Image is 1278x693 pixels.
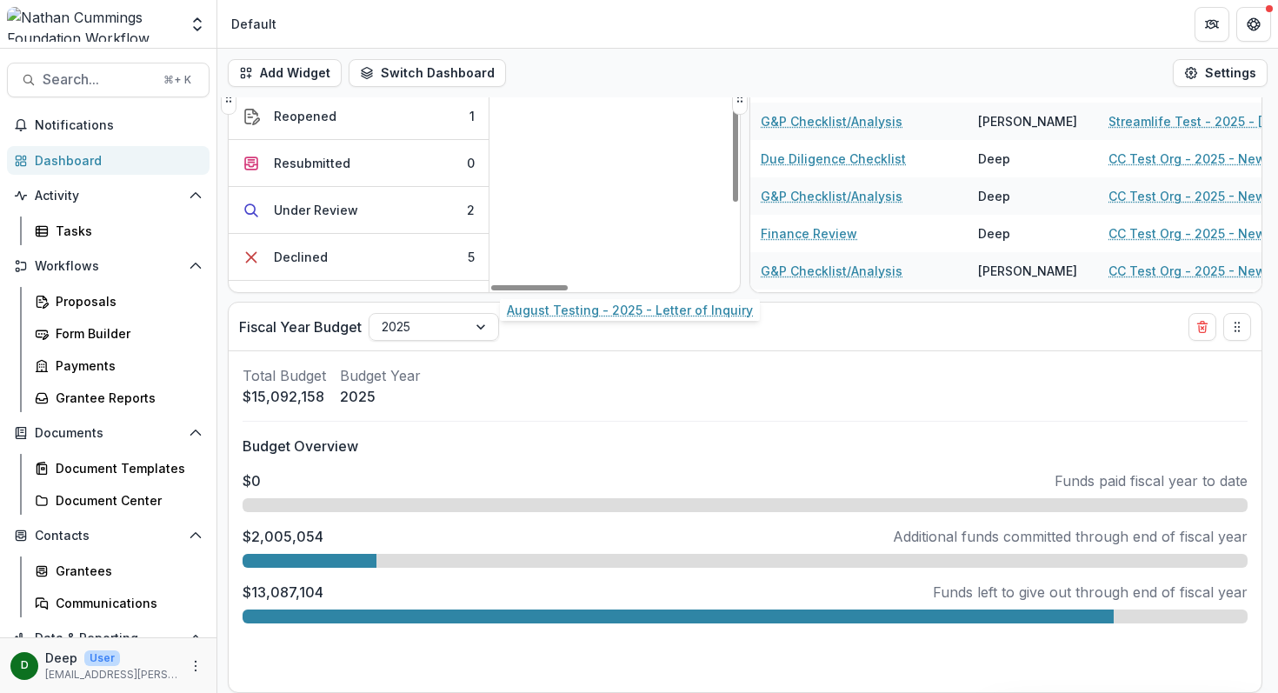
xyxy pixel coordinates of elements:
[35,151,196,170] div: Dashboard
[7,624,210,652] button: Open Data & Reporting
[340,386,421,407] p: 2025
[28,319,210,348] a: Form Builder
[761,112,902,130] a: G&P Checklist/Analysis
[243,365,326,386] p: Total Budget
[21,660,29,671] div: Deep
[229,93,489,140] button: Reopened1
[56,324,196,343] div: Form Builder
[243,582,323,603] p: $13,087,104
[185,656,206,676] button: More
[468,248,475,266] div: 5
[56,389,196,407] div: Grantee Reports
[231,15,276,33] div: Default
[43,71,153,88] span: Search...
[56,562,196,580] div: Grantees
[28,217,210,245] a: Tasks
[56,292,196,310] div: Proposals
[1188,313,1216,341] button: Delete card
[229,140,489,187] button: Resubmitted0
[243,386,326,407] p: $15,092,158
[467,201,475,219] div: 2
[469,107,475,125] div: 1
[56,356,196,375] div: Payments
[229,234,489,281] button: Declined5
[978,262,1077,280] div: [PERSON_NAME]
[28,351,210,380] a: Payments
[160,70,195,90] div: ⌘ + K
[221,80,236,115] button: Drag
[933,582,1248,603] p: Funds left to give out through end of fiscal year
[45,667,178,683] p: [EMAIL_ADDRESS][PERSON_NAME][DOMAIN_NAME]
[1173,59,1268,87] button: Settings
[1195,7,1229,42] button: Partners
[978,150,1010,168] div: Deep
[1236,7,1271,42] button: Get Help
[274,154,350,172] div: Resubmitted
[7,63,210,97] button: Search...
[349,59,506,87] button: Switch Dashboard
[35,259,182,274] span: Workflows
[7,182,210,210] button: Open Activity
[340,365,421,386] p: Budget Year
[56,491,196,510] div: Document Center
[761,262,902,280] a: G&P Checklist/Analysis
[243,436,1248,456] p: Budget Overview
[28,486,210,515] a: Document Center
[35,118,203,133] span: Notifications
[185,7,210,42] button: Open entity switcher
[1223,313,1251,341] button: Drag
[761,150,906,168] a: Due Diligence Checklist
[274,107,336,125] div: Reopened
[7,252,210,280] button: Open Workflows
[228,59,342,87] button: Add Widget
[35,189,182,203] span: Activity
[45,649,77,667] p: Deep
[732,80,748,115] button: Drag
[35,529,182,543] span: Contacts
[56,459,196,477] div: Document Templates
[893,526,1248,547] p: Additional funds committed through end of fiscal year
[239,317,362,337] p: Fiscal Year Budget
[56,222,196,240] div: Tasks
[28,589,210,617] a: Communications
[28,454,210,483] a: Document Templates
[35,631,182,646] span: Data & Reporting
[978,224,1010,243] div: Deep
[274,248,328,266] div: Declined
[28,287,210,316] a: Proposals
[28,556,210,585] a: Grantees
[978,187,1010,205] div: Deep
[28,383,210,412] a: Grantee Reports
[761,224,857,243] a: Finance Review
[224,11,283,37] nav: breadcrumb
[761,187,902,205] a: G&P Checklist/Analysis
[467,154,475,172] div: 0
[243,470,261,491] p: $0
[229,187,489,234] button: Under Review2
[7,419,210,447] button: Open Documents
[35,426,182,441] span: Documents
[274,201,358,219] div: Under Review
[7,111,210,139] button: Notifications
[84,650,120,666] p: User
[978,112,1077,130] div: [PERSON_NAME]
[1055,470,1248,491] p: Funds paid fiscal year to date
[7,7,178,42] img: Nathan Cummings Foundation Workflow Sandbox logo
[56,594,196,612] div: Communications
[7,522,210,550] button: Open Contacts
[7,146,210,175] a: Dashboard
[243,526,323,547] p: $2,005,054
